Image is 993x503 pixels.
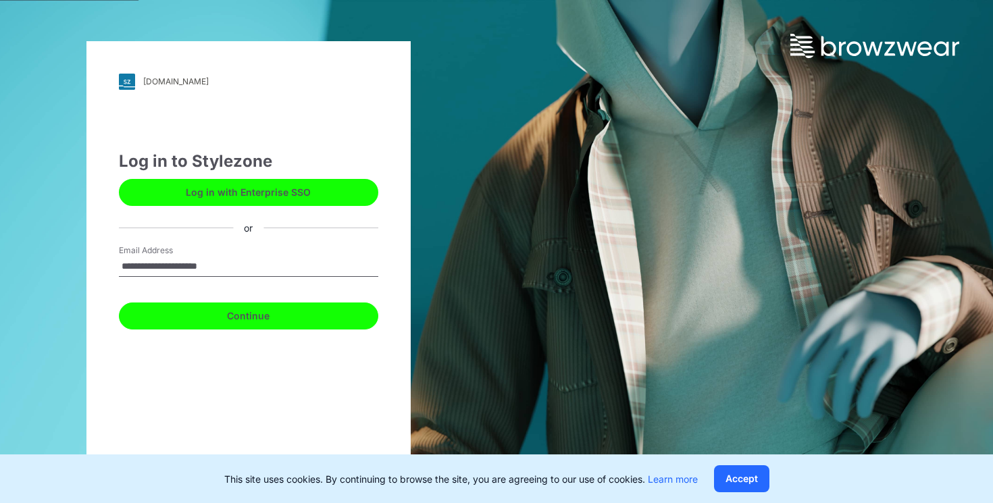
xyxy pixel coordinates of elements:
[648,473,698,485] a: Learn more
[119,149,378,174] div: Log in to Stylezone
[714,465,769,492] button: Accept
[119,74,378,90] a: [DOMAIN_NAME]
[224,472,698,486] p: This site uses cookies. By continuing to browse the site, you are agreeing to our use of cookies.
[233,221,263,235] div: or
[119,179,378,206] button: Log in with Enterprise SSO
[143,76,209,86] div: [DOMAIN_NAME]
[119,244,213,257] label: Email Address
[790,34,959,58] img: browzwear-logo.73288ffb.svg
[119,302,378,329] button: Continue
[119,74,135,90] img: svg+xml;base64,PHN2ZyB3aWR0aD0iMjgiIGhlaWdodD0iMjgiIHZpZXdCb3g9IjAgMCAyOCAyOCIgZmlsbD0ibm9uZSIgeG...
